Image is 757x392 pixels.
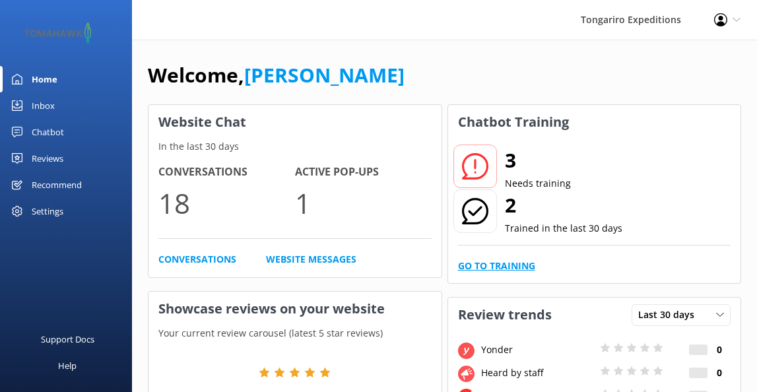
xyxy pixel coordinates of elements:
h4: 0 [708,343,731,357]
div: Recommend [32,172,82,198]
a: Go to Training [458,259,535,273]
div: Support Docs [41,326,94,352]
div: Heard by staff [478,366,597,380]
p: Trained in the last 30 days [505,221,622,236]
h4: Active Pop-ups [295,164,432,181]
p: Your current review carousel (latest 5 star reviews) [148,326,442,341]
h4: 0 [708,366,731,380]
div: Chatbot [32,119,64,145]
div: Inbox [32,92,55,119]
h3: Review trends [448,298,562,332]
h1: Welcome, [148,59,405,91]
span: Last 30 days [638,308,702,322]
h3: Website Chat [148,105,442,139]
h3: Chatbot Training [448,105,579,139]
a: Website Messages [266,252,356,267]
img: 2-1647550015.png [20,22,96,44]
h2: 3 [505,145,571,176]
div: Reviews [32,145,63,172]
div: Help [58,352,77,379]
div: Settings [32,198,63,224]
div: Yonder [478,343,597,357]
div: Home [32,66,57,92]
p: In the last 30 days [148,139,442,154]
p: 1 [295,181,432,225]
p: 18 [158,181,295,225]
a: [PERSON_NAME] [244,61,405,88]
h2: 2 [505,189,622,221]
a: Conversations [158,252,236,267]
p: Needs training [505,176,571,191]
h3: Showcase reviews on your website [148,292,442,326]
h4: Conversations [158,164,295,181]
